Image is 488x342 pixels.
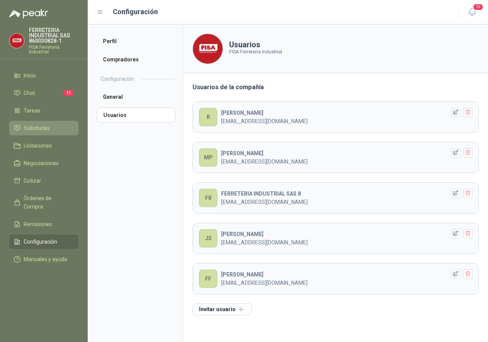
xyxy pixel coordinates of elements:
[221,279,446,287] p: [EMAIL_ADDRESS][DOMAIN_NAME]
[473,3,483,11] span: 19
[9,156,79,170] a: Negociaciones
[97,89,175,104] a: General
[221,198,446,206] p: [EMAIL_ADDRESS][DOMAIN_NAME]
[24,89,35,97] span: Chat
[9,103,79,118] a: Tareas
[221,110,263,116] b: [PERSON_NAME]
[63,90,74,96] span: 11
[221,231,263,237] b: [PERSON_NAME]
[193,303,252,315] button: Invitar usuario
[221,191,301,197] b: FERRETERIA INDUSTRIAL SAS 8
[199,148,217,167] div: MP
[199,270,217,288] div: FF
[9,217,79,231] a: Remisiones
[221,157,446,166] p: [EMAIL_ADDRESS][DOMAIN_NAME]
[24,124,50,132] span: Solicitudes
[97,52,175,67] a: Compradores
[29,27,79,43] p: FERRETERIA INDUSTRIAL SAS 860030828-1
[113,6,158,17] h1: Configuración
[9,191,79,214] a: Órdenes de Compra
[193,34,223,64] img: Company Logo
[10,34,24,48] img: Company Logo
[29,45,79,54] p: FISA Ferreteria Industrial
[24,194,71,211] span: Órdenes de Compra
[24,255,67,263] span: Manuales y ayuda
[221,117,446,125] p: [EMAIL_ADDRESS][DOMAIN_NAME]
[229,41,282,48] h1: Usuarios
[9,173,79,188] a: Cotizar
[221,238,446,247] p: [EMAIL_ADDRESS][DOMAIN_NAME]
[193,82,479,92] h3: Usuarios de la compañía
[229,48,282,56] p: FISA Ferreteria Industrial
[465,5,479,19] button: 19
[199,189,217,207] div: F8
[9,68,79,83] a: Inicio
[9,138,79,153] a: Licitaciones
[24,71,36,80] span: Inicio
[9,234,79,249] a: Configuración
[221,271,263,278] b: [PERSON_NAME]
[9,86,79,100] a: Chat11
[97,108,175,123] a: Usuarios
[199,108,217,126] div: R
[24,220,52,228] span: Remisiones
[221,150,263,156] b: [PERSON_NAME]
[24,106,40,115] span: Tareas
[9,9,48,18] img: Logo peakr
[24,177,41,185] span: Cotizar
[101,75,134,83] h2: Configuración
[97,34,175,49] a: Perfil
[9,252,79,267] a: Manuales y ayuda
[24,238,57,246] span: Configuración
[9,121,79,135] a: Solicitudes
[24,159,59,167] span: Negociaciones
[24,141,52,150] span: Licitaciones
[199,229,217,247] div: JS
